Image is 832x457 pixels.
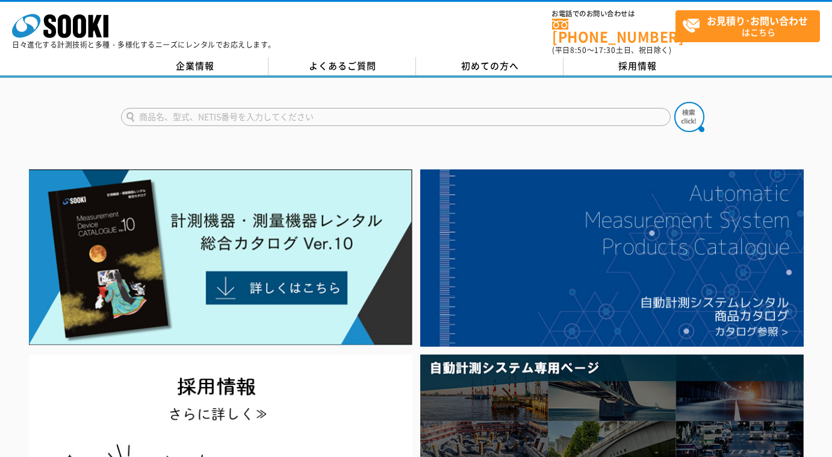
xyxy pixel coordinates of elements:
[29,169,412,345] img: Catalog Ver10
[552,45,671,55] span: (平日 ～ 土日、祝日除く)
[707,13,808,28] strong: お見積り･お問い合わせ
[269,57,416,75] a: よくあるご質問
[682,11,819,41] span: はこちら
[461,59,519,72] span: 初めての方へ
[594,45,616,55] span: 17:30
[552,19,675,43] a: [PHONE_NUMBER]
[12,41,276,48] p: 日々進化する計測技術と多種・多様化するニーズにレンタルでお応えします。
[121,108,671,126] input: 商品名、型式、NETIS番号を入力してください
[420,169,804,347] img: 自動計測システムカタログ
[675,10,820,42] a: お見積り･お問い合わせはこちら
[552,10,675,17] span: お電話でのお問い合わせは
[121,57,269,75] a: 企業情報
[563,57,711,75] a: 採用情報
[674,102,704,132] img: btn_search.png
[570,45,587,55] span: 8:50
[416,57,563,75] a: 初めての方へ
